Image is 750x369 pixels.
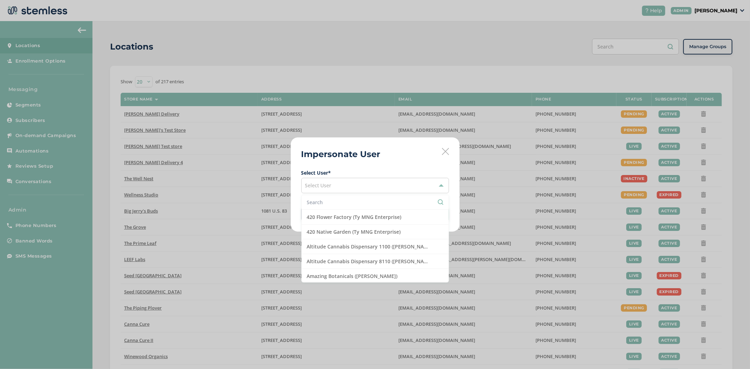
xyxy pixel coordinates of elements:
li: Altitude Cannabis Dispensary 8110 ([PERSON_NAME]) [302,254,449,269]
span: Select User [305,182,332,189]
h2: Impersonate User [301,148,380,161]
li: Amazing Botanicals ([PERSON_NAME]) [302,269,449,284]
li: 420 Flower Factory (Ty MNG Enterprise) [302,210,449,225]
input: Search [307,199,443,206]
label: Select User [301,169,449,176]
li: Altitude Cannabis Dispensary 1100 ([PERSON_NAME]) [302,239,449,254]
iframe: Chat Widget [715,335,750,369]
li: 420 Native Garden (Ty MNG Enterprise) [302,225,449,239]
